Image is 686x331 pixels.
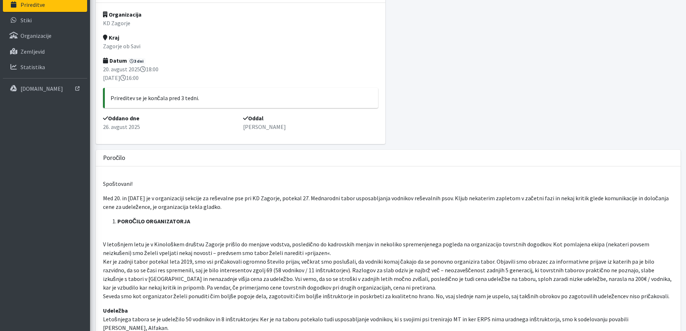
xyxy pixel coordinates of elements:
p: Statistika [21,63,45,71]
strong: Kraj [103,34,119,41]
h3: Poročilo [103,154,126,162]
p: V letošnjem letu je v Kinološkem društvu Zagorje prišlo do menjave vodstva, posledično do kadrovs... [103,231,673,300]
p: Stiki [21,17,32,24]
a: Zemljevid [3,44,87,59]
strong: Udeležba [103,307,128,314]
p: Organizacije [21,32,51,39]
span: 3 dni [128,58,146,64]
a: Organizacije [3,28,87,43]
strong: Organizacija [103,11,142,18]
p: Zemljevid [21,48,45,55]
p: KD Zagorje [103,19,378,27]
p: [DOMAIN_NAME] [21,85,63,92]
strong: Oddal [243,115,264,122]
p: Spoštovani! [103,179,673,188]
p: [PERSON_NAME] [243,122,378,131]
p: Med 20. in [DATE] je v organizaciji sekcije za reševalne pse pri KD Zagorje, potekal 27. Mednarod... [103,194,673,211]
a: Stiki [3,13,87,27]
strong: POROČILO ORGANIZATORJA [117,218,190,225]
p: Prireditve [21,1,45,8]
a: Statistika [3,60,87,74]
a: [DOMAIN_NAME] [3,81,87,96]
p: Prireditev se je končala pred 3 tedni. [111,94,373,102]
strong: Datum [103,57,127,64]
p: 20. avgust 2025 18:00 [DATE] 16:00 [103,65,378,82]
strong: Oddano dne [103,115,139,122]
p: Zagorje ob Savi [103,42,378,50]
p: 26. avgust 2025 [103,122,238,131]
